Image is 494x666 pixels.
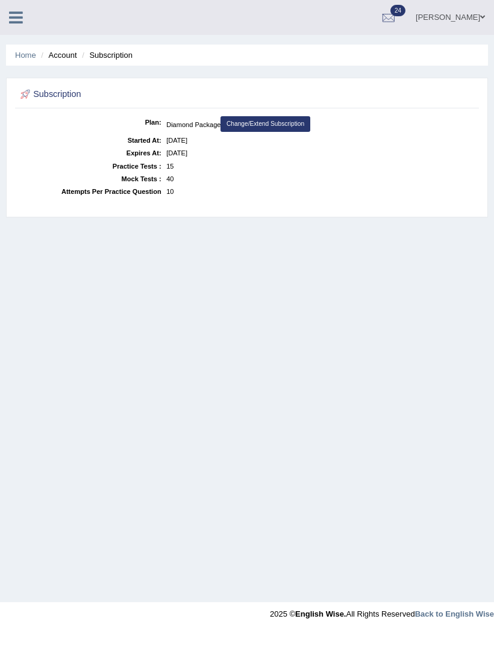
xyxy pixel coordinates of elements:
[220,116,310,132] a: Change/Extend Subscription
[15,51,36,60] a: Home
[18,173,161,185] dt: Mock Tests :
[18,87,302,102] h2: Subscription
[166,160,476,173] dd: 15
[18,185,161,198] dt: Attempts Per Practice Question
[166,147,476,160] dd: [DATE]
[295,609,346,618] strong: English Wise.
[18,134,161,147] dt: Started At:
[38,49,77,61] li: Account
[415,609,494,618] a: Back to English Wise
[166,116,476,134] dd: Diamond Package
[270,602,494,620] div: 2025 © All Rights Reserved
[166,134,476,147] dd: [DATE]
[166,185,476,198] dd: 10
[18,116,161,129] dt: Plan:
[166,173,476,185] dd: 40
[79,49,133,61] li: Subscription
[18,160,161,173] dt: Practice Tests :
[390,5,405,16] span: 24
[18,147,161,160] dt: Expires At:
